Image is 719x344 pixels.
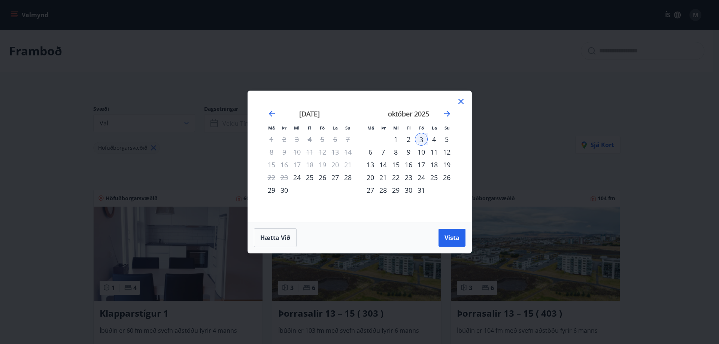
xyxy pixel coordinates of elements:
[265,184,278,197] td: Choose mánudagur, 29. september 2025 as your check-out date. It’s available.
[333,125,338,131] small: La
[389,171,402,184] td: Choose miðvikudagur, 22. október 2025 as your check-out date. It’s available.
[440,171,453,184] div: 26
[303,158,316,171] td: Not available. fimmtudagur, 18. september 2025
[364,146,377,158] div: 6
[440,158,453,171] div: 19
[402,184,415,197] div: 30
[428,146,440,158] div: 11
[440,146,453,158] div: 12
[291,158,303,171] td: Not available. miðvikudagur, 17. september 2025
[415,146,428,158] div: 10
[402,146,415,158] td: Choose fimmtudagur, 9. október 2025 as your check-out date. It’s available.
[278,133,291,146] td: Not available. þriðjudagur, 2. september 2025
[377,171,389,184] td: Choose þriðjudagur, 21. október 2025 as your check-out date. It’s available.
[389,146,402,158] td: Choose miðvikudagur, 8. október 2025 as your check-out date. It’s available.
[342,158,354,171] td: Not available. sunnudagur, 21. september 2025
[440,133,453,146] div: 5
[367,125,374,131] small: Má
[267,109,276,118] div: Move backward to switch to the previous month.
[377,146,389,158] div: 7
[278,184,291,197] div: 30
[364,171,377,184] td: Choose mánudagur, 20. október 2025 as your check-out date. It’s available.
[265,158,278,171] td: Not available. mánudagur, 15. september 2025
[415,184,428,197] td: Choose föstudagur, 31. október 2025 as your check-out date. It’s available.
[316,171,329,184] div: 26
[329,171,342,184] td: Choose laugardagur, 27. september 2025 as your check-out date. It’s available.
[364,158,377,171] td: Choose mánudagur, 13. október 2025 as your check-out date. It’s available.
[402,133,415,146] div: 2
[389,184,402,197] div: 29
[278,158,291,171] td: Not available. þriðjudagur, 16. september 2025
[389,133,402,146] td: Choose miðvikudagur, 1. október 2025 as your check-out date. It’s available.
[303,171,316,184] td: Choose fimmtudagur, 25. september 2025 as your check-out date. It’s available.
[389,133,402,146] div: 1
[278,184,291,197] td: Choose þriðjudagur, 30. september 2025 as your check-out date. It’s available.
[268,125,275,131] small: Má
[415,171,428,184] td: Choose föstudagur, 24. október 2025 as your check-out date. It’s available.
[329,146,342,158] td: Not available. laugardagur, 13. september 2025
[381,125,386,131] small: Þr
[415,158,428,171] div: 17
[389,158,402,171] div: 15
[291,171,303,184] td: Choose miðvikudagur, 24. september 2025 as your check-out date. It’s available.
[389,184,402,197] td: Choose miðvikudagur, 29. október 2025 as your check-out date. It’s available.
[299,109,320,118] strong: [DATE]
[407,125,411,131] small: Fi
[254,228,297,247] button: Hætta við
[303,133,316,146] td: Not available. fimmtudagur, 4. september 2025
[389,146,402,158] div: 8
[428,133,440,146] div: 4
[303,171,316,184] div: 25
[377,158,389,171] td: Choose þriðjudagur, 14. október 2025 as your check-out date. It’s available.
[428,171,440,184] div: 25
[428,146,440,158] td: Choose laugardagur, 11. október 2025 as your check-out date. It’s available.
[402,146,415,158] div: 9
[377,184,389,197] td: Choose þriðjudagur, 28. október 2025 as your check-out date. It’s available.
[342,171,354,184] td: Choose sunnudagur, 28. september 2025 as your check-out date. It’s available.
[278,171,291,184] td: Not available. þriðjudagur, 23. september 2025
[291,146,303,158] td: Not available. miðvikudagur, 10. september 2025
[439,229,465,247] button: Vista
[415,133,428,146] div: 3
[282,125,286,131] small: Þr
[265,171,278,184] td: Not available. mánudagur, 22. september 2025
[445,234,459,242] span: Vista
[377,171,389,184] div: 21
[428,158,440,171] td: Choose laugardagur, 18. október 2025 as your check-out date. It’s available.
[428,171,440,184] td: Choose laugardagur, 25. október 2025 as your check-out date. It’s available.
[440,146,453,158] td: Choose sunnudagur, 12. október 2025 as your check-out date. It’s available.
[415,171,428,184] div: 24
[316,133,329,146] td: Not available. föstudagur, 5. september 2025
[432,125,437,131] small: La
[291,171,303,184] div: 24
[377,146,389,158] td: Choose þriðjudagur, 7. október 2025 as your check-out date. It’s available.
[415,146,428,158] td: Choose föstudagur, 10. október 2025 as your check-out date. It’s available.
[415,184,428,197] div: 31
[415,133,428,146] td: Selected as start date. föstudagur, 3. október 2025
[329,133,342,146] td: Not available. laugardagur, 6. september 2025
[389,171,402,184] div: 22
[364,146,377,158] td: Choose mánudagur, 6. október 2025 as your check-out date. It’s available.
[265,184,278,197] div: 29
[428,158,440,171] div: 18
[440,158,453,171] td: Choose sunnudagur, 19. október 2025 as your check-out date. It’s available.
[316,171,329,184] td: Choose föstudagur, 26. september 2025 as your check-out date. It’s available.
[329,158,342,171] td: Not available. laugardagur, 20. september 2025
[402,171,415,184] td: Choose fimmtudagur, 23. október 2025 as your check-out date. It’s available.
[257,100,462,213] div: Calendar
[364,184,377,197] div: 27
[265,133,278,146] td: Not available. mánudagur, 1. september 2025
[377,158,389,171] div: 14
[402,184,415,197] td: Choose fimmtudagur, 30. október 2025 as your check-out date. It’s available.
[415,158,428,171] td: Choose föstudagur, 17. október 2025 as your check-out date. It’s available.
[377,184,389,197] div: 28
[364,158,377,171] div: 13
[316,146,329,158] td: Not available. föstudagur, 12. september 2025
[419,125,424,131] small: Fö
[393,125,399,131] small: Mi
[329,171,342,184] div: 27
[402,171,415,184] div: 23
[342,133,354,146] td: Not available. sunnudagur, 7. september 2025
[316,158,329,171] td: Not available. föstudagur, 19. september 2025
[388,109,429,118] strong: október 2025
